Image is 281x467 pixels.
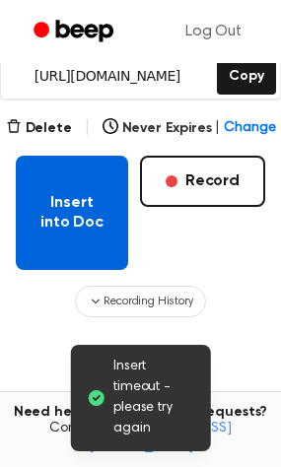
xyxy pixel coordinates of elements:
a: Log Out [166,8,261,55]
button: Never Expires|Change [103,118,276,139]
span: Insert timeout - please try again [113,357,195,439]
a: Beep [20,13,131,51]
button: Copy [217,58,275,95]
span: | [84,116,91,140]
span: | [215,118,220,139]
button: Insert into Doc [16,156,128,270]
button: Recording History [75,286,205,317]
span: Contact us [12,421,269,455]
button: Record [140,156,265,207]
a: [EMAIL_ADDRESS][DOMAIN_NAME] [89,422,232,453]
span: Change [224,118,275,139]
button: Delete [6,118,72,139]
span: Recording History [104,293,192,310]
